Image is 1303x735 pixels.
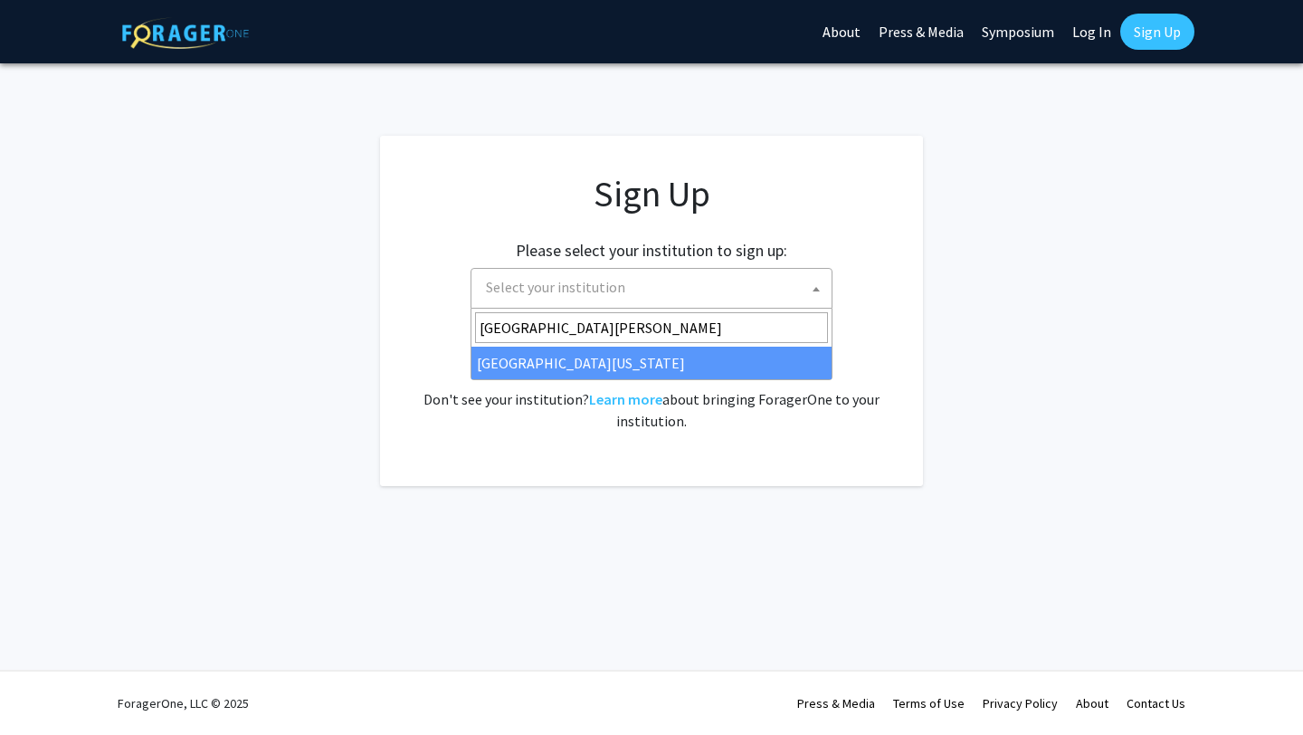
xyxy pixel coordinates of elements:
h1: Sign Up [416,172,887,215]
a: Contact Us [1127,695,1185,711]
span: Select your institution [479,269,832,306]
a: Terms of Use [893,695,965,711]
a: Sign Up [1120,14,1194,50]
iframe: Chat [14,654,77,721]
h2: Please select your institution to sign up: [516,241,787,261]
a: Learn more about bringing ForagerOne to your institution [589,390,662,408]
a: Press & Media [797,695,875,711]
li: [GEOGRAPHIC_DATA][US_STATE] [471,347,832,379]
a: Privacy Policy [983,695,1058,711]
a: About [1076,695,1108,711]
span: Select your institution [471,268,832,309]
div: Already have an account? . Don't see your institution? about bringing ForagerOne to your institut... [416,345,887,432]
img: ForagerOne Logo [122,17,249,49]
input: Search [475,312,828,343]
span: Select your institution [486,278,625,296]
div: ForagerOne, LLC © 2025 [118,672,249,735]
